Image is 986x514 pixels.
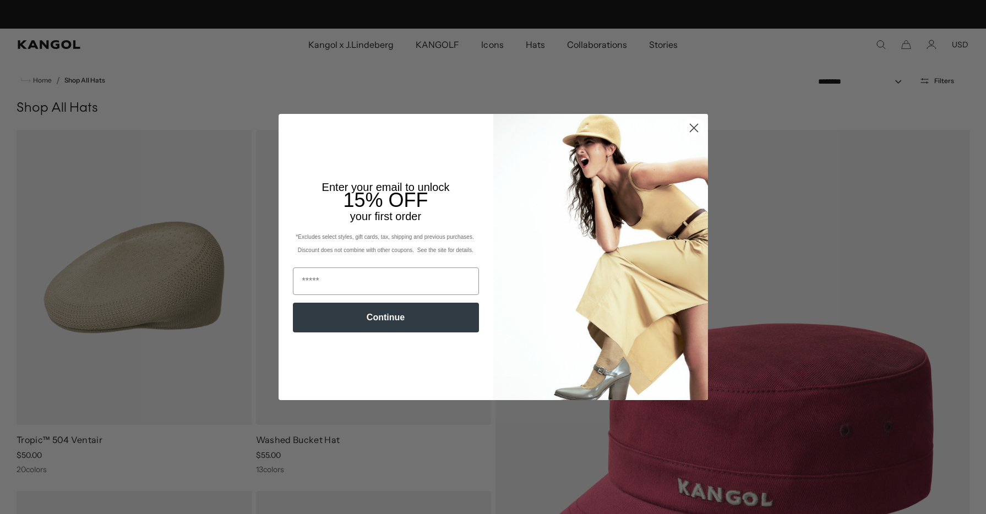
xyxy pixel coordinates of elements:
button: Close dialog [684,118,704,138]
span: Enter your email to unlock [322,181,450,193]
span: 15% OFF [343,189,428,211]
button: Continue [293,303,479,332]
span: *Excludes select styles, gift cards, tax, shipping and previous purchases. Discount does not comb... [296,234,475,253]
span: your first order [350,210,421,222]
input: Email [293,267,479,295]
img: 93be19ad-e773-4382-80b9-c9d740c9197f.jpeg [493,114,708,400]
